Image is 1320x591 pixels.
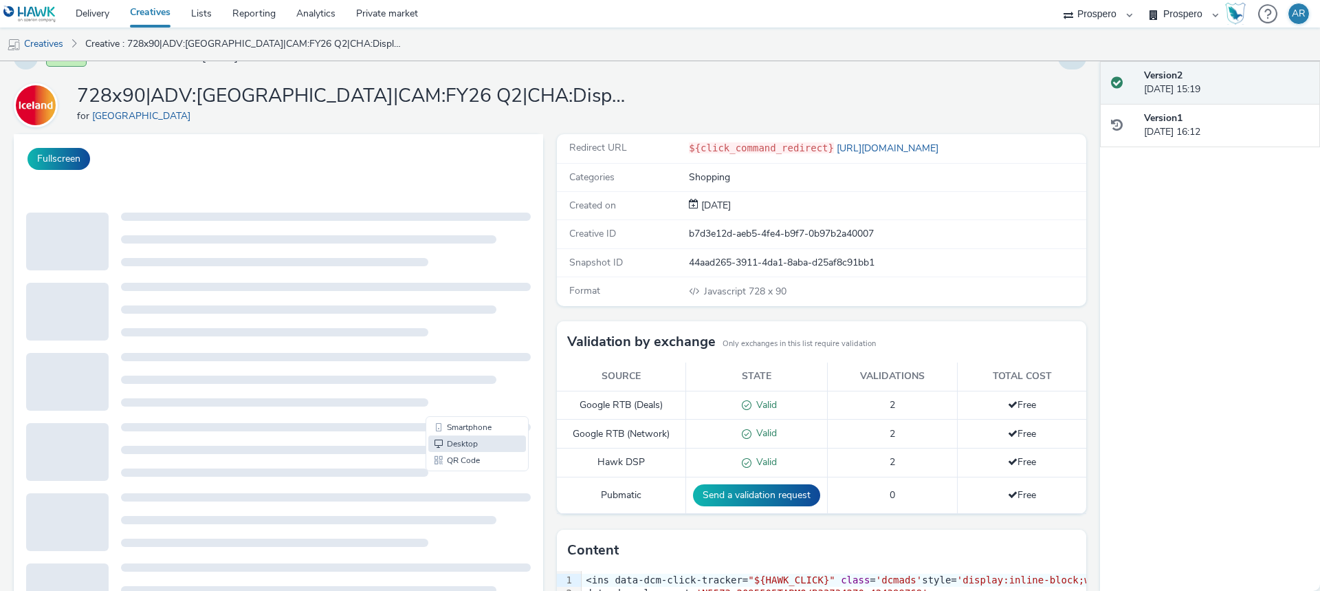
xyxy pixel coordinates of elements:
div: 1 [557,574,574,588]
td: Google RTB (Deals) [557,391,686,420]
th: Source [557,363,686,391]
div: <ins data-dcm-click-tracker= = style= [582,574,1224,588]
span: Snapshot ID [569,256,623,269]
a: Hawk Academy [1225,3,1251,25]
td: Hawk DSP [557,449,686,477]
strong: Version 2 [1144,69,1182,82]
span: 0 [890,488,895,502]
span: 'display:inline-block;width:728px;height:90px' [957,574,1224,585]
span: Created on [569,199,616,212]
h1: 728x90|ADV:[GEOGRAPHIC_DATA]|CAM:FY26 Q2|CHA:Display|PLA:Prospero|INV:News UK|TEC:Gravity Connect... [77,83,627,109]
div: AR [1292,3,1306,24]
th: Total cost [958,363,1086,391]
span: Valid [751,455,777,469]
span: Smartphone [433,289,478,297]
span: 728 x 90 [703,285,786,298]
span: 2 [890,398,895,411]
code: ${click_command_redirect} [689,142,834,153]
span: Format [569,284,600,297]
span: Valid [751,427,777,440]
span: Free [1008,455,1036,469]
span: for [77,109,92,122]
span: Javascript [704,285,749,298]
small: Only exchanges in this list require validation [723,339,876,350]
span: class [841,574,870,585]
span: Free [1008,398,1036,411]
img: Iceland [16,85,56,125]
a: Iceland [14,98,63,111]
td: Pubmatic [557,477,686,514]
button: Send a validation request [693,484,820,506]
a: [URL][DOMAIN_NAME] [834,142,944,155]
div: [DATE] 15:19 [1144,69,1309,97]
div: b7d3e12d-aeb5-4fe4-b9f7-0b97b2a40007 [689,227,1085,241]
span: 2 [890,455,895,469]
td: Google RTB (Network) [557,420,686,449]
a: [GEOGRAPHIC_DATA] [92,109,196,122]
span: Free [1008,488,1036,502]
img: mobile [7,38,21,52]
span: Categories [569,171,615,184]
span: Redirect URL [569,141,627,154]
span: Valid [751,398,777,411]
span: [DATE] [698,199,731,212]
div: 44aad265-3911-4da1-8aba-d25af8c91bb1 [689,256,1085,270]
div: Creation 03 July 2025, 16:12 [698,199,731,213]
span: Creative ID [569,227,616,240]
h3: Content [567,540,619,561]
img: undefined Logo [3,6,56,23]
img: Hawk Academy [1225,3,1246,25]
th: State [686,363,828,391]
span: "${HAWK_CLICK}" [748,574,835,585]
div: [DATE] 16:12 [1144,111,1309,140]
h3: Validation by exchange [567,332,716,352]
li: QR Code [415,318,512,334]
li: Smartphone [415,285,512,301]
span: Desktop [433,305,464,314]
div: Shopping [689,171,1085,184]
strong: Version 1 [1144,111,1182,125]
button: Fullscreen [27,148,90,170]
th: Validations [828,363,958,391]
span: 2 [890,427,895,440]
span: QR Code [433,322,466,330]
li: Desktop [415,301,512,318]
a: Creative : 728x90|ADV:[GEOGRAPHIC_DATA]|CAM:FY26 Q2|CHA:Display|PLA:Prospero|INV:News UK|TEC:Grav... [78,28,408,61]
span: 'dcmads' [876,574,922,585]
span: Free [1008,427,1036,440]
